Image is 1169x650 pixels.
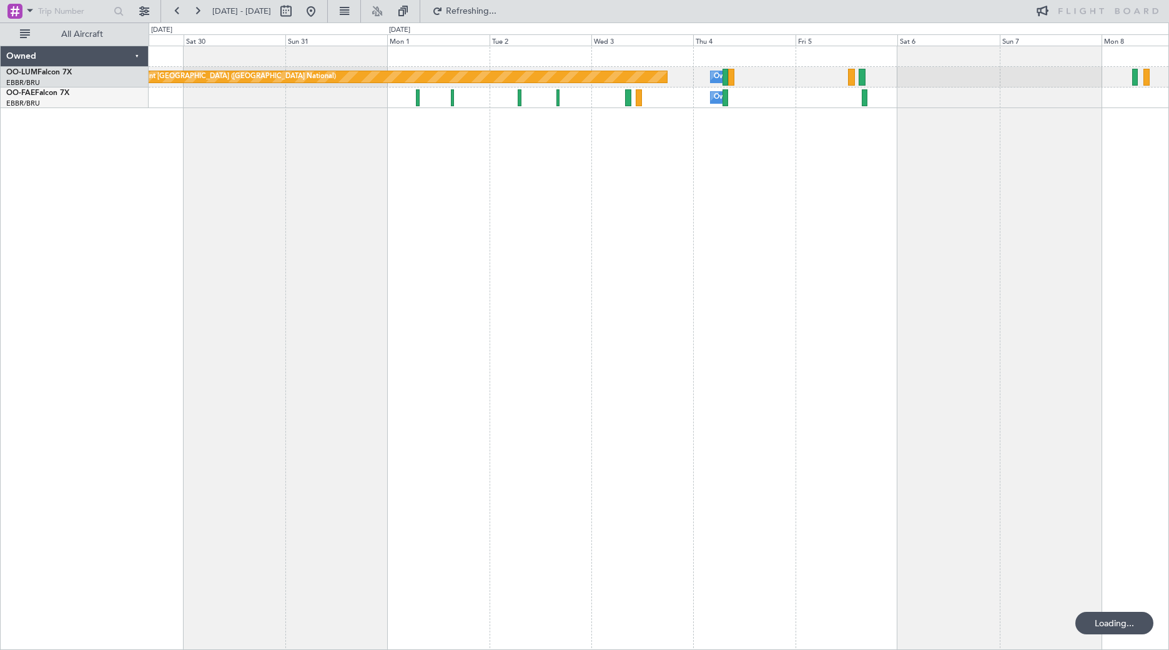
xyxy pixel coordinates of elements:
div: Sat 6 [897,34,999,46]
div: Tue 2 [490,34,591,46]
div: Mon 1 [387,34,489,46]
div: Loading... [1075,612,1153,634]
div: Planned Maint [GEOGRAPHIC_DATA] ([GEOGRAPHIC_DATA] National) [110,67,336,86]
button: All Aircraft [14,24,136,44]
div: Sun 7 [1000,34,1102,46]
button: Refreshing... [427,1,501,21]
span: OO-FAE [6,89,35,97]
div: Sun 31 [285,34,387,46]
span: All Aircraft [32,30,132,39]
div: [DATE] [389,25,410,36]
span: [DATE] - [DATE] [212,6,271,17]
span: Refreshing... [445,7,498,16]
div: Fri 5 [796,34,897,46]
input: Trip Number [38,2,110,21]
div: Owner Melsbroek Air Base [714,88,799,107]
div: [DATE] [151,25,172,36]
div: Sat 30 [184,34,285,46]
div: Owner Melsbroek Air Base [714,67,799,86]
a: OO-LUMFalcon 7X [6,69,72,76]
div: Thu 4 [693,34,795,46]
a: OO-FAEFalcon 7X [6,89,69,97]
a: EBBR/BRU [6,99,40,108]
div: Wed 3 [591,34,693,46]
span: OO-LUM [6,69,37,76]
a: EBBR/BRU [6,78,40,87]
